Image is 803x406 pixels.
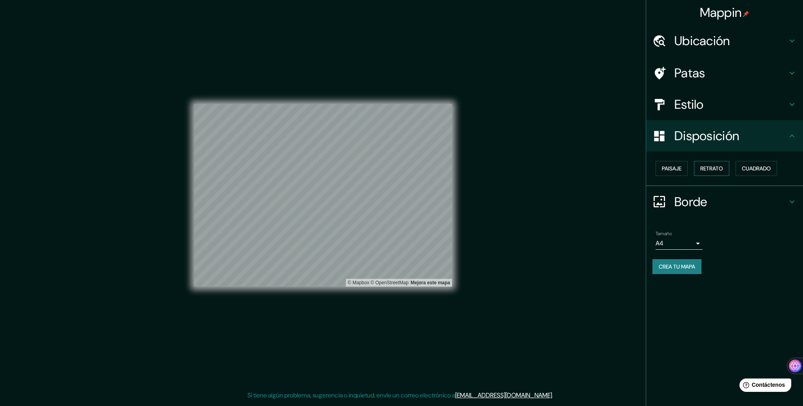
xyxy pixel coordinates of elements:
canvas: Mapa [194,104,452,287]
button: Retrato [694,161,729,176]
font: . [552,391,553,399]
font: Cuadrado [742,165,771,172]
font: . [553,391,554,399]
font: A4 [656,239,663,247]
font: Disposición [674,128,739,144]
button: Cuadrado [736,161,777,176]
font: Mappin [700,4,742,21]
font: Mejora este mapa [411,280,450,285]
button: Paisaje [656,161,688,176]
iframe: Lanzador de widgets de ayuda [733,375,794,397]
div: Borde [646,186,803,218]
div: Estilo [646,89,803,120]
font: . [554,391,556,399]
font: Borde [674,194,707,210]
font: © Mapbox [348,280,369,285]
div: Ubicación [646,25,803,57]
a: Mapbox [348,280,369,285]
font: Tamaño [656,230,672,237]
div: A4 [656,237,703,250]
font: Retrato [700,165,723,172]
font: Estilo [674,96,704,113]
font: Patas [674,65,705,81]
div: Patas [646,57,803,89]
font: Paisaje [662,165,681,172]
font: Crea tu mapa [659,263,695,270]
font: Si tiene algún problema, sugerencia o inquietud, envíe un correo electrónico a [247,391,455,399]
font: © OpenStreetMap [371,280,409,285]
font: Ubicación [674,33,730,49]
a: Map feedback [411,280,450,285]
div: Disposición [646,120,803,152]
button: Crea tu mapa [652,259,701,274]
a: Mapa de calles abierto [371,280,409,285]
a: [EMAIL_ADDRESS][DOMAIN_NAME] [455,391,552,399]
img: pin-icon.png [743,11,749,17]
